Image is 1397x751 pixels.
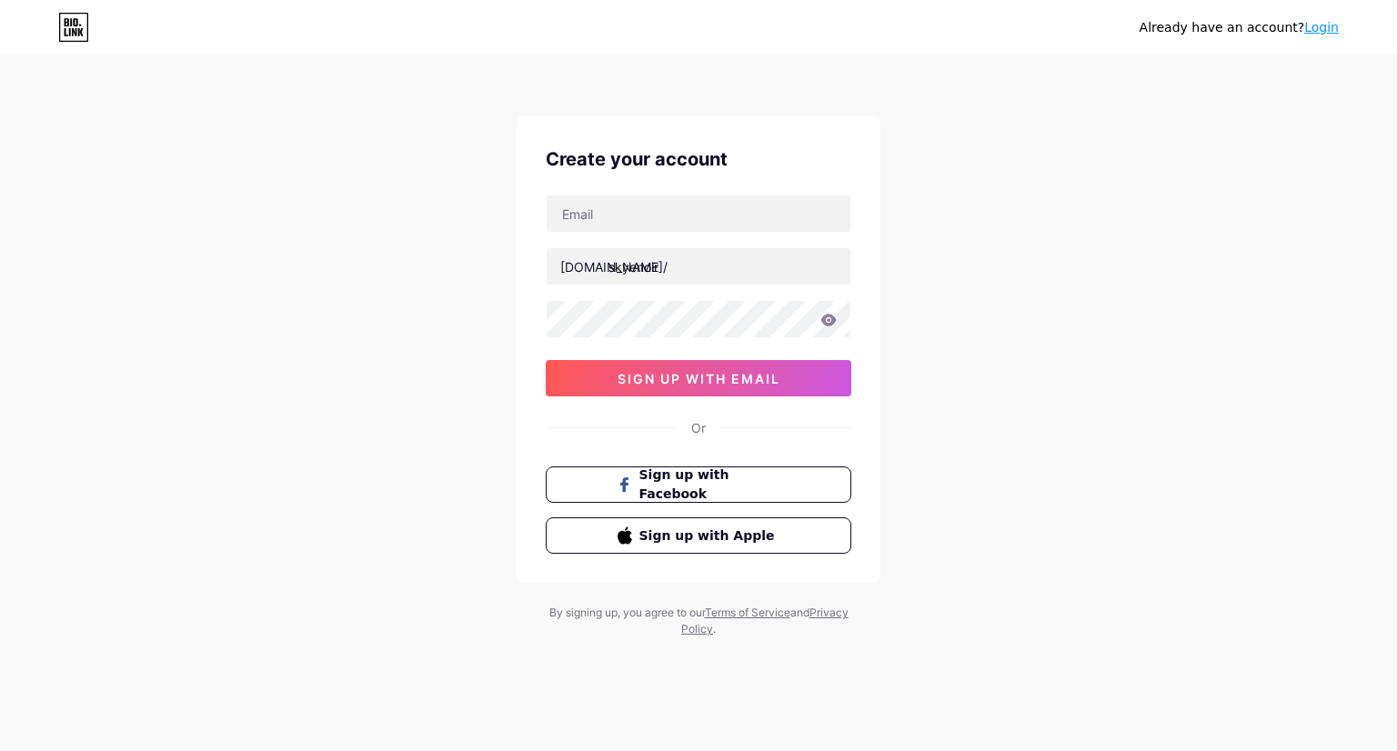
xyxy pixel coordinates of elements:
[639,466,780,504] span: Sign up with Facebook
[546,360,851,396] button: sign up with email
[1304,20,1339,35] a: Login
[544,605,853,637] div: By signing up, you agree to our and .
[560,257,668,276] div: [DOMAIN_NAME]/
[639,526,780,546] span: Sign up with Apple
[546,466,851,503] button: Sign up with Facebook
[1140,18,1339,37] div: Already have an account?
[547,195,850,232] input: Email
[705,606,790,619] a: Terms of Service
[546,145,851,173] div: Create your account
[618,371,780,386] span: sign up with email
[547,248,850,285] input: username
[546,517,851,554] button: Sign up with Apple
[691,418,706,437] div: Or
